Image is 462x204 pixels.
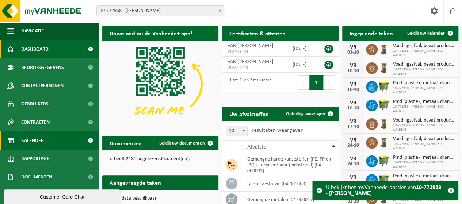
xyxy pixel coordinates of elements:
[393,86,455,95] span: 10-772958 - [PERSON_NAME] EDC AALBEKE
[346,106,360,111] div: 10-10
[346,119,360,124] div: VR
[251,127,303,133] label: resultaten weergeven
[326,181,444,200] div: U bekijkt het myVanheede dossier van
[378,173,390,185] img: WB-1100-HPE-GN-50
[346,63,360,69] div: VR
[393,155,455,161] span: Pmd (plastiek, metaal, drankkartons) (bedrijven)
[21,168,52,186] span: Documenten
[241,176,338,192] td: bedrijfsrestafval (04-000008)
[326,185,441,196] strong: 10-772958 - [PERSON_NAME]
[247,144,268,150] span: Afvalstof
[4,188,122,204] iframe: chat widget
[346,143,360,148] div: 24-10
[378,80,390,92] img: WB-1100-HPE-GN-50
[241,154,338,176] td: gemengde harde kunststoffen (PE, PP en PVC), recycleerbaar (industrieel) (04-000001)
[97,6,224,16] span: 10-772958 - VAN MARCKE EDC AALBEKE - AALBEKE
[346,162,360,167] div: 24-10
[287,41,317,57] td: [DATE]
[346,50,360,55] div: 03-10
[21,40,49,58] span: Dashboard
[21,95,49,113] span: Gebruikers
[393,68,455,76] span: 10-772958 - [PERSON_NAME] EDC AALBEKE
[393,161,455,169] span: 10-772958 - [PERSON_NAME] EDC AALBEKE
[378,99,390,111] img: WB-1100-HPE-GN-50
[226,74,271,91] div: 1 tot 2 van 2 resultaten
[393,80,455,86] span: Pmd (plastiek, metaal, drankkartons) (bedrijven)
[21,131,44,150] span: Kalender
[393,142,455,151] span: 10-772958 - [PERSON_NAME] EDC AALBEKE
[102,41,218,128] img: Download de VHEPlus App
[309,75,324,90] button: 1
[401,26,458,41] a: Bekijk uw kalender
[393,173,455,179] span: Pmd (plastiek, metaal, drankkartons) (bedrijven)
[110,157,211,162] p: U heeft 2181 ongelezen document(en).
[228,49,281,55] span: VLA901503
[346,180,360,185] div: 24-10
[393,179,455,188] span: 10-772958 - [PERSON_NAME] EDC AALBEKE
[280,107,338,121] a: Ophaling aanvragen
[287,57,317,73] td: [DATE]
[407,31,445,36] span: Bekijk uw kalender
[102,175,168,189] h2: Aangevraagde taken
[346,100,360,106] div: VR
[393,123,455,132] span: 10-772958 - [PERSON_NAME] EDC AALBEKE
[378,154,390,167] img: WB-1100-HPE-GN-50
[228,43,273,49] span: VAN [PERSON_NAME]
[346,137,360,143] div: VR
[378,43,390,55] img: WB-0140-HPE-BN-01
[346,87,360,92] div: 10-10
[102,26,200,40] h2: Download nu de Vanheede+ app!
[96,5,224,16] span: 10-772958 - VAN MARCKE EDC AALBEKE - AALBEKE
[21,77,64,95] span: Contactpersonen
[393,105,455,113] span: 10-772958 - [PERSON_NAME] EDC AALBEKE
[228,65,281,71] span: VLA612143
[21,22,44,40] span: Navigatie
[226,126,247,136] span: 10
[21,58,64,77] span: Bedrijfsgegevens
[286,112,325,116] span: Ophaling aanvragen
[324,75,335,90] button: Next
[21,150,49,168] span: Rapportage
[393,99,455,105] span: Pmd (plastiek, metaal, drankkartons) (bedrijven)
[378,61,390,74] img: WB-0140-HPE-BN-01
[346,156,360,162] div: VR
[346,124,360,130] div: 17-10
[346,44,360,50] div: VR
[393,49,455,58] span: 10-772958 - [PERSON_NAME] EDC AALBEKE
[153,136,218,150] a: Bekijk uw documenten
[346,174,360,180] div: VR
[298,75,309,90] button: Previous
[378,136,390,148] img: WB-0140-HPE-BN-01
[342,26,400,40] h2: Ingeplande taken
[346,81,360,87] div: VR
[222,26,293,40] h2: Certificaten & attesten
[102,136,149,150] h2: Documenten
[393,43,455,49] span: Voedingsafval, bevat producten van dierlijke oorsprong, onverpakt, categorie 3
[393,62,455,68] span: Voedingsafval, bevat producten van dierlijke oorsprong, onverpakt, categorie 3
[21,113,50,131] span: Contracten
[393,118,455,123] span: Voedingsafval, bevat producten van dierlijke oorsprong, onverpakt, categorie 3
[159,141,205,146] span: Bekijk uw documenten
[378,117,390,130] img: WB-0140-HPE-BN-01
[346,69,360,74] div: 10-10
[228,59,273,65] span: VAN [PERSON_NAME]
[393,136,455,142] span: Voedingsafval, bevat producten van dierlijke oorsprong, onverpakt, categorie 3
[110,196,211,201] p: Geen data beschikbaar.
[222,107,276,121] h2: Uw afvalstoffen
